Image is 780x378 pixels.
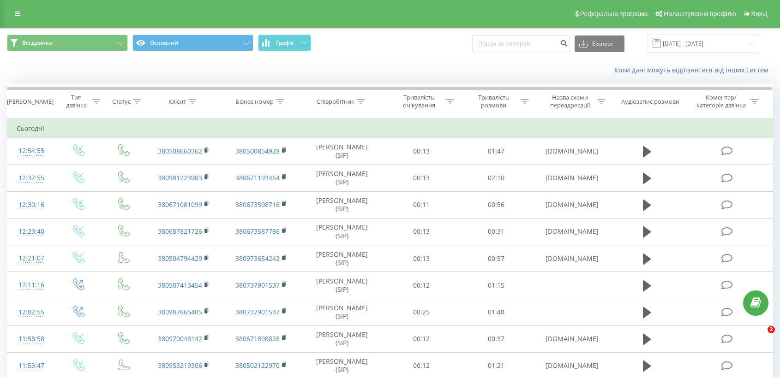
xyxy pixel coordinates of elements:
td: 00:13 [384,138,459,165]
span: Вихід [751,10,768,18]
td: [PERSON_NAME] (SIP) [300,325,384,352]
a: Коли дані можуть відрізнятися вiд інших систем [614,65,773,74]
td: [PERSON_NAME] (SIP) [300,299,384,325]
a: 380673587786 [235,227,280,236]
a: 380973654242 [235,254,280,263]
button: Всі дзвінки [7,35,128,51]
a: 380671081099 [158,200,202,209]
div: 11:58:58 [17,330,46,348]
div: Тривалість очікування [394,94,444,109]
a: 380737901537 [235,307,280,316]
td: 00:13 [384,218,459,245]
a: 380953219306 [158,361,202,370]
a: 380500854928 [235,147,280,155]
a: 380504794429 [158,254,202,263]
td: 01:15 [459,272,534,299]
div: Співробітник [317,98,354,106]
div: Тривалість розмови [469,94,518,109]
button: Графік [258,35,311,51]
td: 00:57 [459,245,534,272]
td: [DOMAIN_NAME] [534,218,611,245]
td: 02:10 [459,165,534,191]
div: [PERSON_NAME] [7,98,54,106]
td: [PERSON_NAME] (SIP) [300,165,384,191]
a: 380987665405 [158,307,202,316]
a: 380673598716 [235,200,280,209]
a: 380687821726 [158,227,202,236]
td: 00:13 [384,165,459,191]
td: Сьогодні [7,119,773,138]
a: 380507413454 [158,281,202,289]
a: 380508660362 [158,147,202,155]
button: Експорт [575,35,624,52]
span: Налаштування профілю [664,10,736,18]
td: 01:48 [459,299,534,325]
div: 12:30:16 [17,196,46,214]
div: 12:11:16 [17,276,46,294]
a: 380970048142 [158,334,202,343]
td: 00:12 [384,325,459,352]
td: [PERSON_NAME] (SIP) [300,245,384,272]
iframe: Intercom live chat [749,326,771,348]
div: Тип дзвінка [63,94,90,109]
td: [DOMAIN_NAME] [534,245,611,272]
td: 00:31 [459,218,534,245]
div: 12:54:55 [17,142,46,160]
td: 00:37 [459,325,534,352]
td: [PERSON_NAME] (SIP) [300,218,384,245]
input: Пошук за номером [472,35,570,52]
div: Статус [112,98,131,106]
div: 12:02:55 [17,303,46,321]
div: Клієнт [168,98,186,106]
div: Аудіозапис розмови [621,98,679,106]
td: 00:11 [384,191,459,218]
div: Коментар/категорія дзвінка [694,94,748,109]
span: Реферальна програма [580,10,648,18]
td: 00:12 [384,272,459,299]
a: 380737901537 [235,281,280,289]
div: 12:21:07 [17,249,46,267]
span: Всі дзвінки [22,39,53,47]
div: 11:53:47 [17,357,46,375]
td: [PERSON_NAME] (SIP) [300,138,384,165]
td: [DOMAIN_NAME] [534,165,611,191]
div: Назва схеми переадресації [546,94,595,109]
button: Основний [132,35,253,51]
td: 00:56 [459,191,534,218]
td: 00:13 [384,245,459,272]
div: 12:37:55 [17,169,46,187]
div: Бізнес номер [236,98,274,106]
span: 2 [768,326,775,333]
a: 380981223903 [158,173,202,182]
span: Графік [276,40,294,46]
td: 01:47 [459,138,534,165]
td: [PERSON_NAME] (SIP) [300,272,384,299]
td: 00:25 [384,299,459,325]
td: [DOMAIN_NAME] [534,191,611,218]
div: 12:23:40 [17,223,46,241]
td: [DOMAIN_NAME] [534,325,611,352]
a: 380671898828 [235,334,280,343]
td: [DOMAIN_NAME] [534,138,611,165]
td: [PERSON_NAME] (SIP) [300,191,384,218]
a: 380502122970 [235,361,280,370]
a: 380671193464 [235,173,280,182]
